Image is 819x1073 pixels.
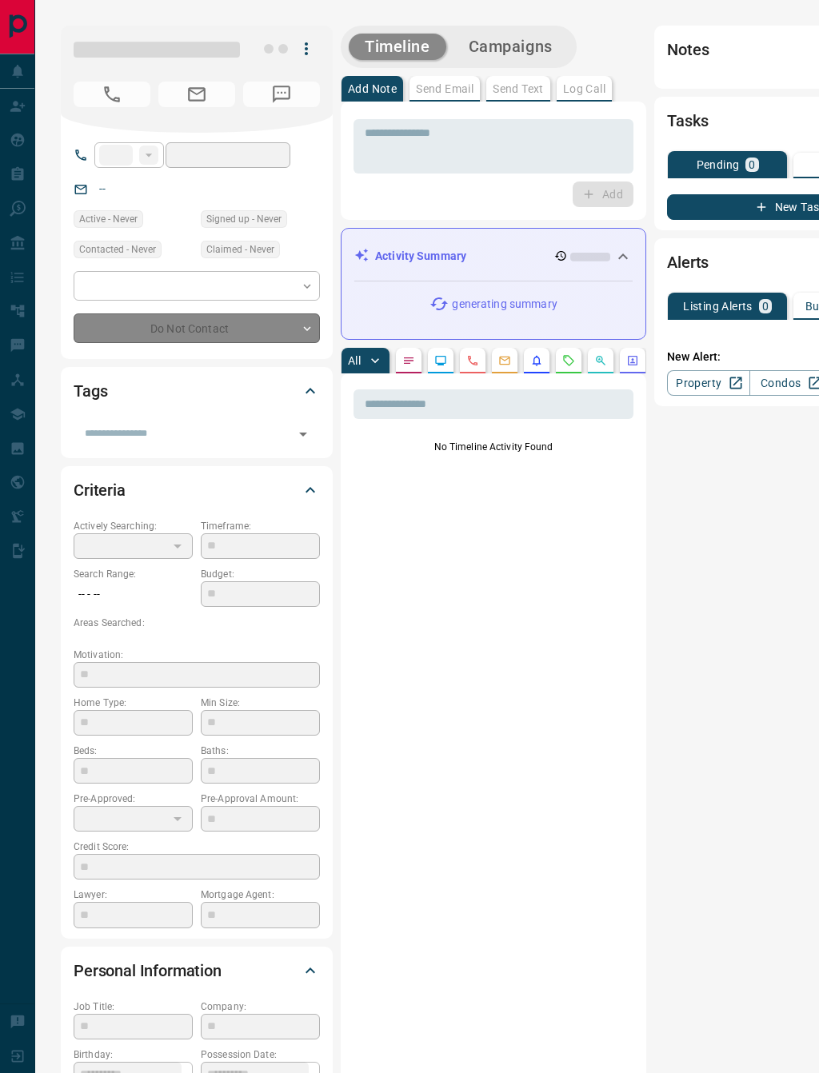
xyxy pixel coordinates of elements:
[74,581,193,608] p: -- - --
[201,999,320,1014] p: Company:
[74,378,107,404] h2: Tags
[201,696,320,710] p: Min Size:
[206,241,274,257] span: Claimed - Never
[626,354,639,367] svg: Agent Actions
[74,648,320,662] p: Motivation:
[74,958,222,983] h2: Personal Information
[201,567,320,581] p: Budget:
[348,83,397,94] p: Add Note
[74,696,193,710] p: Home Type:
[74,567,193,581] p: Search Range:
[74,840,320,854] p: Credit Score:
[375,248,466,265] p: Activity Summary
[201,888,320,902] p: Mortgage Agent:
[206,211,282,227] span: Signed up - Never
[697,159,740,170] p: Pending
[354,241,633,271] div: Activity Summary
[562,354,575,367] svg: Requests
[74,313,320,343] div: Do Not Contact
[349,34,446,60] button: Timeline
[74,372,320,410] div: Tags
[292,423,314,445] button: Open
[74,999,193,1014] p: Job Title:
[201,1047,320,1062] p: Possession Date:
[74,888,193,902] p: Lawyer:
[74,951,320,990] div: Personal Information
[749,159,755,170] p: 0
[667,108,708,134] h2: Tasks
[201,792,320,806] p: Pre-Approval Amount:
[201,519,320,533] p: Timeframe:
[74,744,193,758] p: Beds:
[453,34,569,60] button: Campaigns
[74,471,320,509] div: Criteria
[99,182,106,195] a: --
[348,355,361,366] p: All
[683,301,753,312] p: Listing Alerts
[74,477,126,503] h2: Criteria
[201,744,320,758] p: Baths:
[667,370,749,396] a: Property
[498,354,511,367] svg: Emails
[452,296,557,313] p: generating summary
[354,440,633,454] p: No Timeline Activity Found
[74,616,320,630] p: Areas Searched:
[74,792,193,806] p: Pre-Approved:
[402,354,415,367] svg: Notes
[74,82,150,107] span: No Number
[667,37,709,62] h2: Notes
[158,82,235,107] span: No Email
[667,249,709,275] h2: Alerts
[74,1047,193,1062] p: Birthday:
[530,354,543,367] svg: Listing Alerts
[74,519,193,533] p: Actively Searching:
[434,354,447,367] svg: Lead Browsing Activity
[594,354,607,367] svg: Opportunities
[243,82,320,107] span: No Number
[79,211,138,227] span: Active - Never
[762,301,769,312] p: 0
[466,354,479,367] svg: Calls
[79,241,156,257] span: Contacted - Never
